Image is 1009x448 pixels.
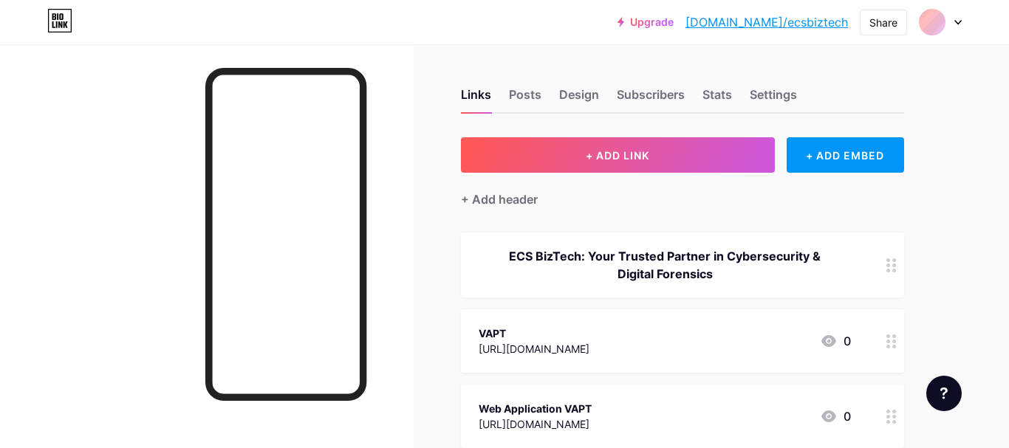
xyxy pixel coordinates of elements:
[702,86,732,112] div: Stats
[820,332,851,350] div: 0
[869,15,897,30] div: Share
[461,190,538,208] div: + Add header
[617,86,685,112] div: Subscribers
[787,137,904,173] div: + ADD EMBED
[461,86,491,112] div: Links
[479,341,589,356] div: [URL][DOMAIN_NAME]
[461,137,775,173] button: + ADD LINK
[479,247,851,283] div: ECS BizTech: Your Trusted Partner in Cybersecurity & Digital Forensics
[750,86,797,112] div: Settings
[685,13,848,31] a: [DOMAIN_NAME]/ecsbiztech
[479,325,589,341] div: VAPT
[820,407,851,425] div: 0
[618,16,674,28] a: Upgrade
[586,149,649,162] span: + ADD LINK
[559,86,599,112] div: Design
[479,416,592,432] div: [URL][DOMAIN_NAME]
[509,86,541,112] div: Posts
[479,401,592,416] div: Web Application VAPT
